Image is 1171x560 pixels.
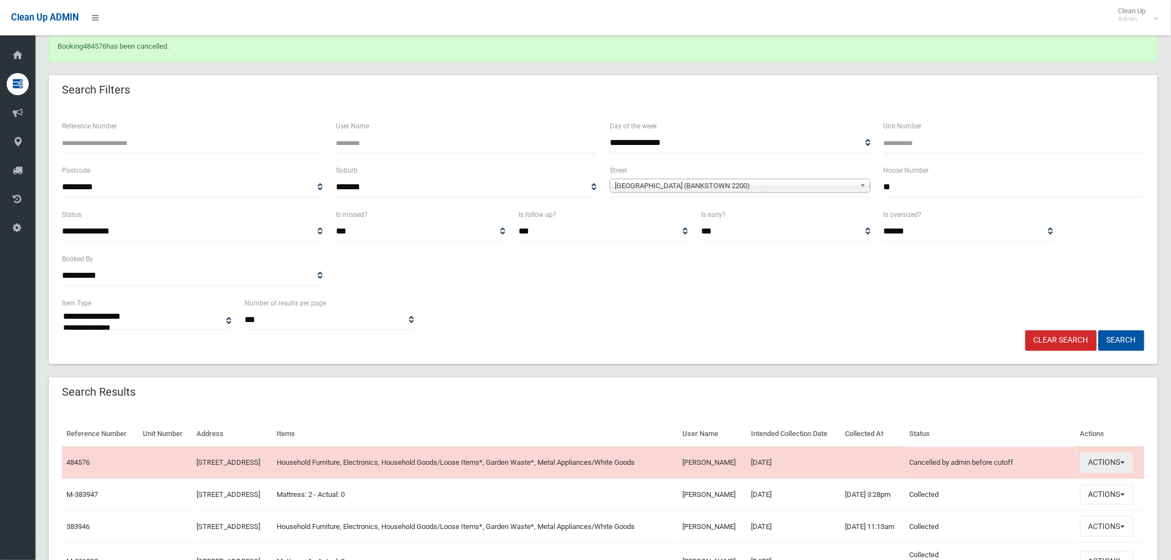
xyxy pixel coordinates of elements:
label: Number of results per page [245,297,326,309]
label: Item Type [62,297,91,309]
a: [STREET_ADDRESS] [197,458,261,466]
label: Day of the week [610,120,657,132]
button: Actions [1080,453,1133,473]
th: Unit Number [138,422,192,447]
label: Is early? [701,209,726,221]
td: [DATE] [747,447,841,479]
a: 383946 [66,522,90,531]
span: [GEOGRAPHIC_DATA] (BANKSTOWN 2200) [615,179,856,193]
td: [PERSON_NAME] [678,447,747,479]
label: Is oversized? [884,209,922,221]
a: Clear Search [1025,330,1097,351]
button: Actions [1080,516,1133,537]
td: [PERSON_NAME] [678,511,747,543]
td: [DATE] [747,511,841,543]
td: [DATE] [747,479,841,511]
th: Reference Number [62,422,138,447]
td: Cancelled by admin before cutoff [905,447,1076,479]
th: Actions [1076,422,1144,447]
header: Search Filters [49,79,143,101]
td: Collected [905,479,1076,511]
div: Booking has been cancelled. [49,31,1158,62]
span: Clean Up [1113,7,1157,23]
a: M-383947 [66,490,98,499]
th: Items [272,422,678,447]
label: House Number [884,164,929,177]
td: Household Furniture, Electronics, Household Goods/Loose Items*, Garden Waste*, Metal Appliances/W... [272,511,678,543]
td: [DATE] 11:13am [841,511,905,543]
th: Intended Collection Date [747,422,841,447]
label: Unit Number [884,120,922,132]
label: Status [62,209,81,221]
td: [DATE] 3:28pm [841,479,905,511]
label: Is missed? [336,209,367,221]
label: Postcode [62,164,90,177]
td: Household Furniture, Electronics, Household Goods/Loose Items*, Garden Waste*, Metal Appliances/W... [272,447,678,479]
a: [STREET_ADDRESS] [197,490,261,499]
small: Admin [1118,15,1146,23]
th: Status [905,422,1076,447]
th: User Name [678,422,747,447]
a: [STREET_ADDRESS] [197,522,261,531]
label: Is follow up? [519,209,556,221]
a: 484576 [83,42,106,50]
button: Search [1099,330,1144,351]
th: Address [193,422,273,447]
label: Street [610,164,627,177]
td: Collected [905,511,1076,543]
td: Mattress: 2 - Actual: 0 [272,479,678,511]
span: Clean Up ADMIN [11,12,79,23]
a: 484576 [66,458,90,466]
button: Actions [1080,485,1133,505]
label: Booked By [62,253,93,265]
td: [PERSON_NAME] [678,479,747,511]
label: Suburb [336,164,357,177]
label: User Name [336,120,369,132]
label: Reference Number [62,120,117,132]
header: Search Results [49,381,149,403]
th: Collected At [841,422,905,447]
